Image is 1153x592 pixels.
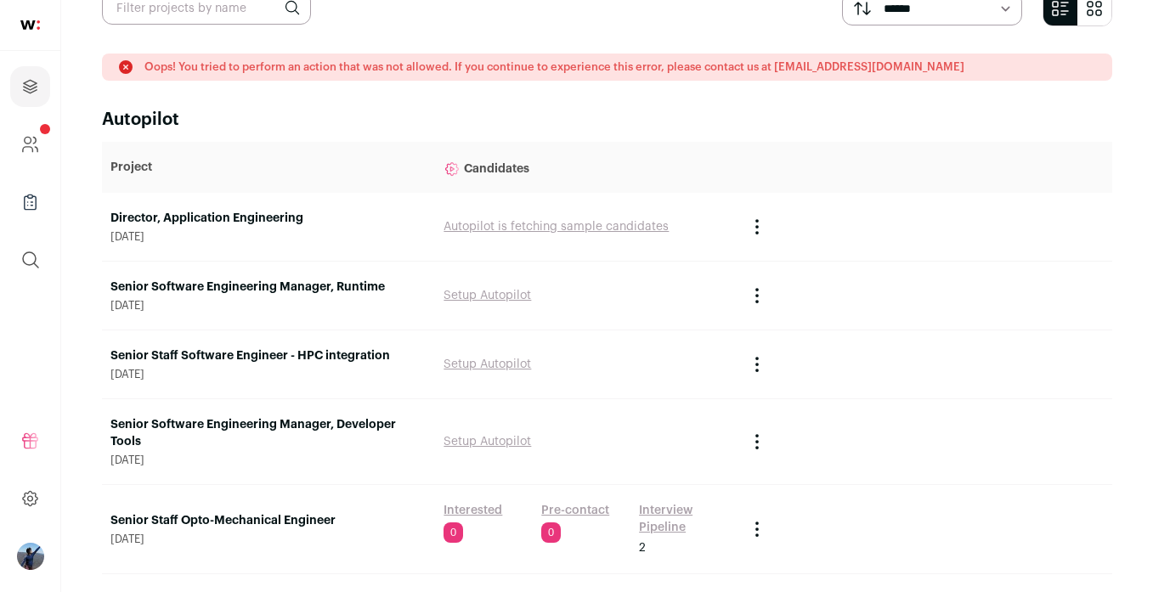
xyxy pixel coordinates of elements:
[144,60,964,74] p: Oops! You tried to perform an action that was not allowed. If you continue to experience this err...
[639,502,730,536] a: Interview Pipeline
[747,519,767,539] button: Project Actions
[10,182,50,223] a: Company Lists
[110,347,427,364] a: Senior Staff Software Engineer - HPC integration
[10,66,50,107] a: Projects
[110,159,427,176] p: Project
[747,354,767,375] button: Project Actions
[110,230,427,244] span: [DATE]
[444,502,502,519] a: Interested
[17,543,44,570] img: 138806-medium_jpg
[102,108,1112,132] h2: Autopilot
[17,543,44,570] button: Open dropdown
[444,221,669,233] a: Autopilot is fetching sample candidates
[747,431,767,452] button: Project Actions
[747,285,767,306] button: Project Actions
[110,512,427,529] a: Senior Staff Opto-Mechanical Engineer
[110,279,427,296] a: Senior Software Engineering Manager, Runtime
[110,454,427,467] span: [DATE]
[110,533,427,546] span: [DATE]
[20,20,40,30] img: wellfound-shorthand-0d5821cbd27db2630d0214b213865d53afaa358527fdda9d0ea32b1df1b89c2c.svg
[639,539,646,556] span: 2
[110,299,427,313] span: [DATE]
[110,416,427,450] a: Senior Software Engineering Manager, Developer Tools
[444,150,730,184] p: Candidates
[444,522,463,543] span: 0
[444,290,531,302] a: Setup Autopilot
[10,124,50,165] a: Company and ATS Settings
[541,522,561,543] span: 0
[747,217,767,237] button: Project Actions
[444,436,531,448] a: Setup Autopilot
[541,502,609,519] a: Pre-contact
[444,358,531,370] a: Setup Autopilot
[110,368,427,381] span: [DATE]
[110,210,427,227] a: Director, Application Engineering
